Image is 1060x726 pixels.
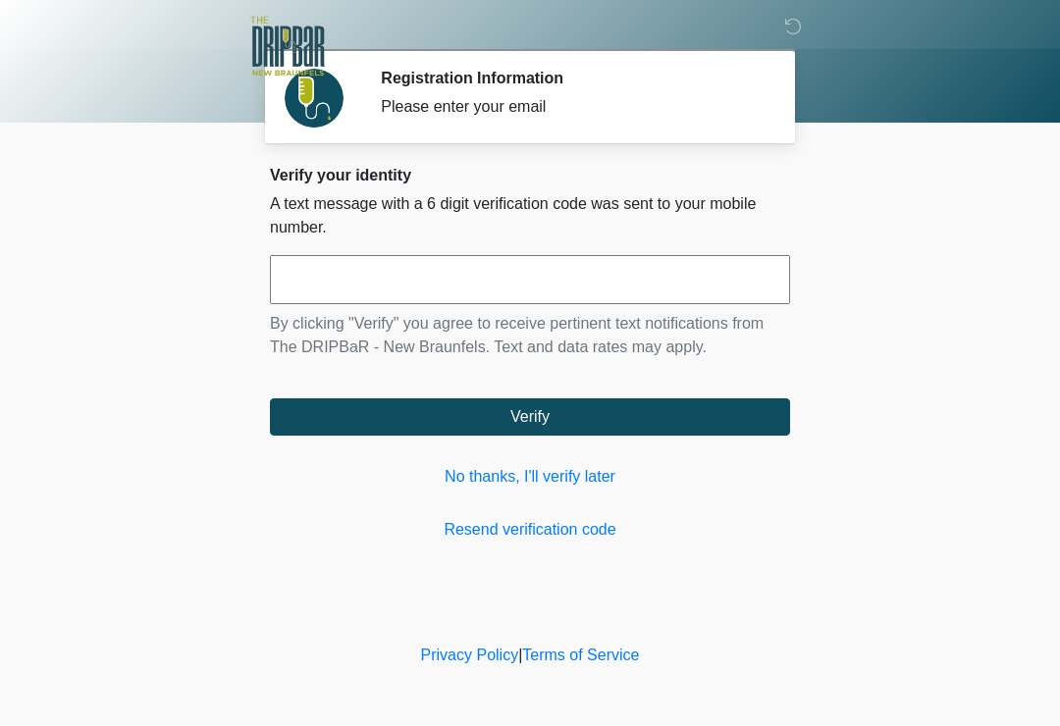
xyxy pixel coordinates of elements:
a: | [518,647,522,663]
button: Verify [270,398,790,436]
img: Agent Avatar [285,69,344,128]
a: No thanks, I'll verify later [270,465,790,489]
p: By clicking "Verify" you agree to receive pertinent text notifications from The DRIPBaR - New Bra... [270,312,790,359]
div: Please enter your email [381,95,761,119]
h2: Verify your identity [270,166,790,184]
img: The DRIPBaR - New Braunfels Logo [250,15,325,78]
p: A text message with a 6 digit verification code was sent to your mobile number. [270,192,790,239]
a: Privacy Policy [421,647,519,663]
a: Terms of Service [522,647,639,663]
a: Resend verification code [270,518,790,542]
